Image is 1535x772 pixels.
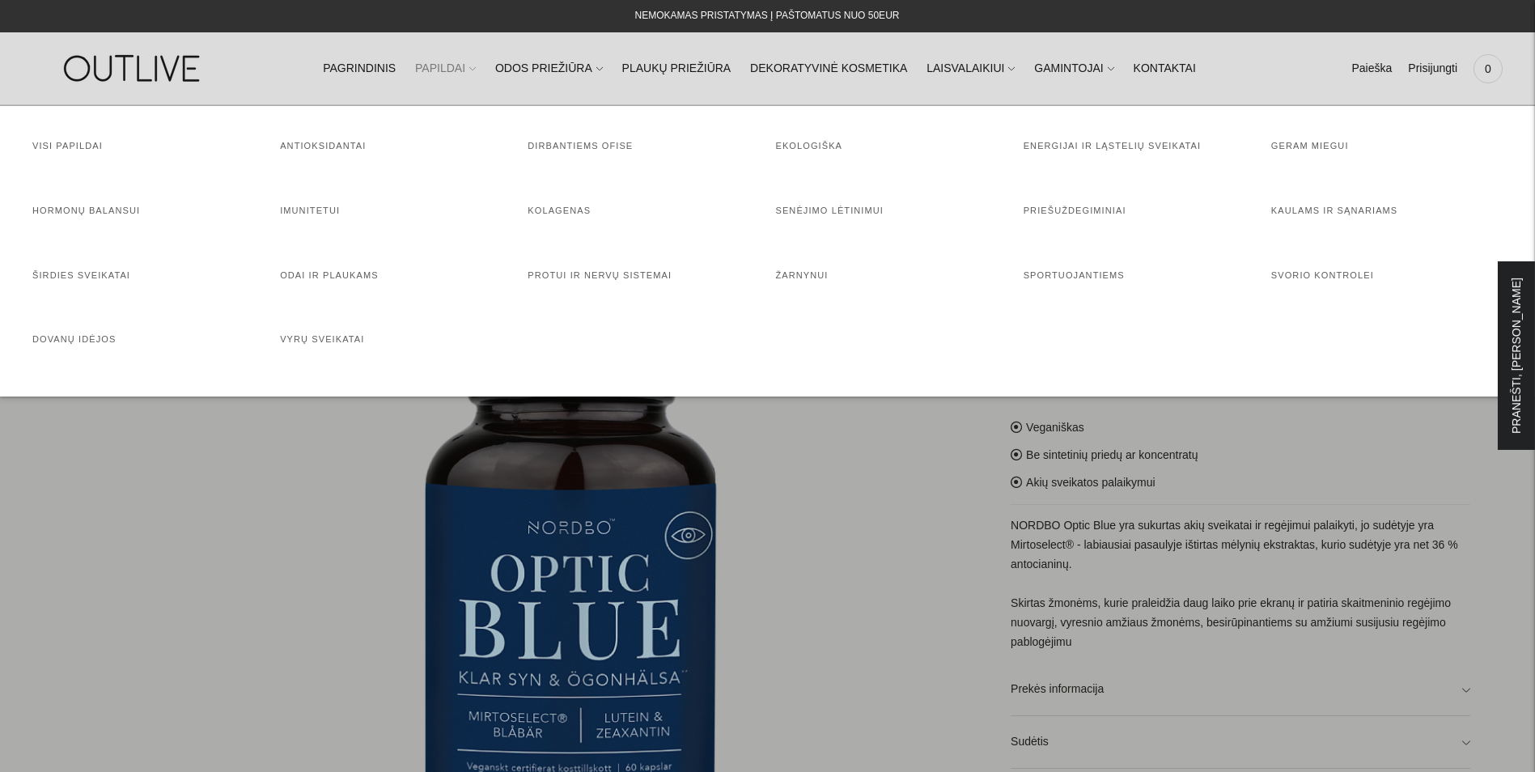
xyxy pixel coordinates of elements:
div: NEMOKAMAS PRISTATYMAS Į PAŠTOMATUS NUO 50EUR [635,6,900,26]
a: GAMINTOJAI [1034,51,1113,87]
a: DEKORATYVINĖ KOSMETIKA [750,51,907,87]
a: PAPILDAI [415,51,476,87]
span: 0 [1477,57,1499,80]
img: OUTLIVE [32,40,235,96]
a: ODOS PRIEŽIŪRA [495,51,603,87]
a: KONTAKTAI [1134,51,1196,87]
a: 0 [1474,51,1503,87]
a: PAGRINDINIS [323,51,396,87]
a: Prisijungti [1408,51,1457,87]
a: PLAUKŲ PRIEŽIŪRA [622,51,731,87]
a: Paieška [1351,51,1392,87]
a: LAISVALAIKIUI [927,51,1015,87]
